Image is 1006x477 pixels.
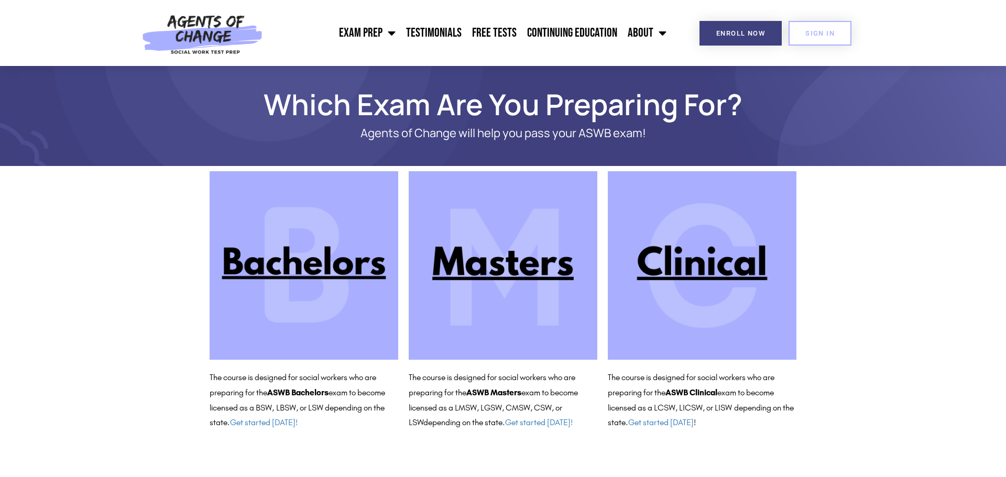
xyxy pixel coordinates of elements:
[334,20,401,46] a: Exam Prep
[246,127,760,140] p: Agents of Change will help you pass your ASWB exam!
[467,20,522,46] a: Free Tests
[409,370,597,430] p: The course is designed for social workers who are preparing for the exam to become licensed as a ...
[805,30,835,37] span: SIGN IN
[505,417,573,427] a: Get started [DATE]!
[608,370,796,430] p: The course is designed for social workers who are preparing for the exam to become licensed as a ...
[423,417,573,427] span: depending on the state.
[210,370,398,430] p: The course is designed for social workers who are preparing for the exam to become licensed as a ...
[466,387,521,397] b: ASWB Masters
[665,387,717,397] b: ASWB Clinical
[268,20,672,46] nav: Menu
[626,417,696,427] span: . !
[401,20,467,46] a: Testimonials
[230,417,298,427] a: Get started [DATE]!
[267,387,329,397] b: ASWB Bachelors
[789,21,851,46] a: SIGN IN
[699,21,782,46] a: Enroll Now
[522,20,622,46] a: Continuing Education
[204,92,802,116] h1: Which Exam Are You Preparing For?
[716,30,765,37] span: Enroll Now
[622,20,672,46] a: About
[628,417,694,427] a: Get started [DATE]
